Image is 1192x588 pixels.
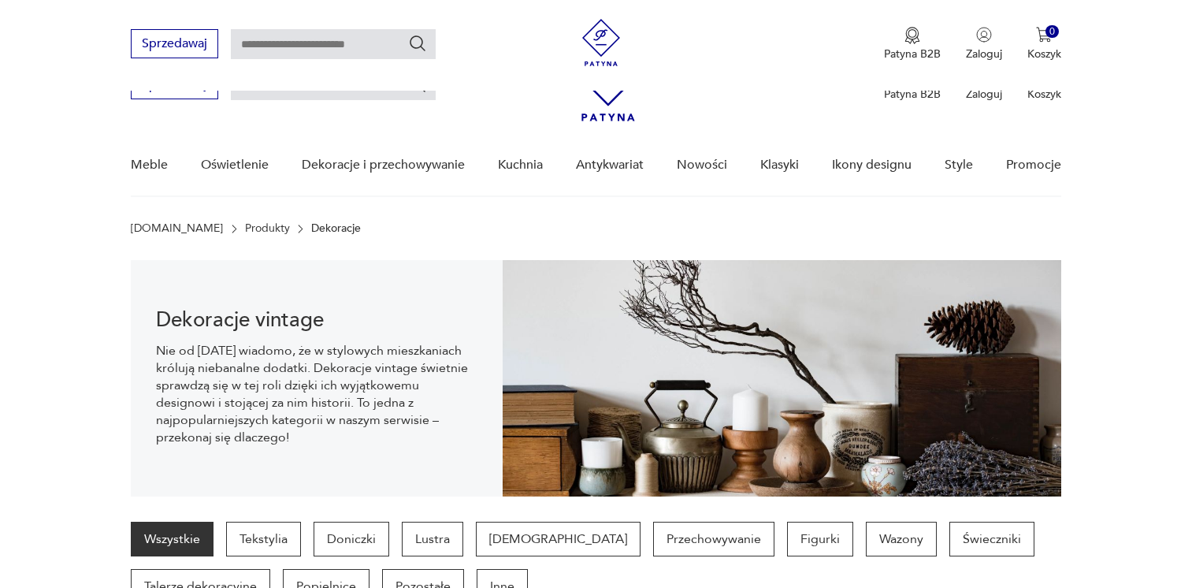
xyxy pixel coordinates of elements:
a: Tekstylia [226,522,301,556]
a: Oświetlenie [201,135,269,195]
a: Klasyki [760,135,799,195]
a: Kuchnia [498,135,543,195]
button: Patyna B2B [884,27,941,61]
a: Figurki [787,522,853,556]
a: Wazony [866,522,937,556]
button: Sprzedawaj [131,29,218,58]
a: Promocje [1006,135,1061,195]
a: Ikony designu [832,135,912,195]
p: Koszyk [1027,87,1061,102]
img: Patyna - sklep z meblami i dekoracjami vintage [577,19,625,66]
a: Lustra [402,522,463,556]
a: Antykwariat [576,135,644,195]
p: Koszyk [1027,47,1061,61]
p: Dekoracje [311,222,361,235]
a: Meble [131,135,168,195]
p: Patyna B2B [884,87,941,102]
img: 3afcf10f899f7d06865ab57bf94b2ac8.jpg [503,260,1060,497]
p: Zaloguj [966,47,1002,61]
a: Produkty [245,222,290,235]
a: Sprzedawaj [131,39,218,50]
a: [DEMOGRAPHIC_DATA] [476,522,641,556]
a: Sprzedawaj [131,80,218,91]
a: Wszystkie [131,522,214,556]
button: Zaloguj [966,27,1002,61]
a: Dekoracje i przechowywanie [302,135,465,195]
a: Style [945,135,973,195]
img: Ikonka użytkownika [976,27,992,43]
a: Świeczniki [949,522,1034,556]
a: Ikona medaluPatyna B2B [884,27,941,61]
p: Patyna B2B [884,47,941,61]
a: [DOMAIN_NAME] [131,222,223,235]
img: Ikona medalu [904,27,920,44]
a: Doniczki [314,522,389,556]
div: 0 [1045,25,1059,39]
button: 0Koszyk [1027,27,1061,61]
img: Ikona koszyka [1036,27,1052,43]
a: Przechowywanie [653,522,774,556]
a: Nowości [677,135,727,195]
p: Nie od [DATE] wiadomo, że w stylowych mieszkaniach królują niebanalne dodatki. Dekoracje vintage ... [156,342,477,446]
p: Zaloguj [966,87,1002,102]
button: Szukaj [408,34,427,53]
h1: Dekoracje vintage [156,311,477,329]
